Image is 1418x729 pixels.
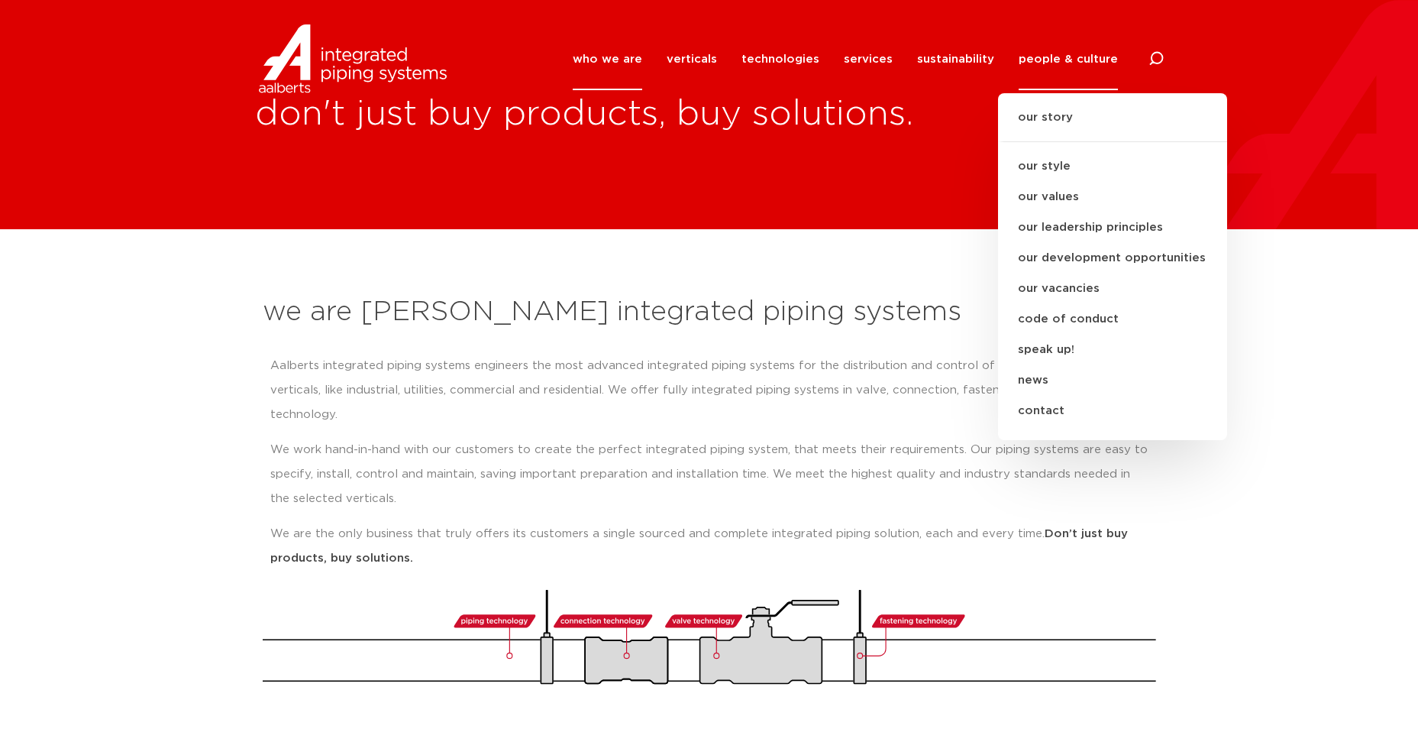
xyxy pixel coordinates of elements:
ul: people & culture [998,93,1227,440]
a: services [844,28,893,90]
a: sustainability [917,28,994,90]
a: our style [998,151,1227,182]
a: code of conduct [998,304,1227,335]
a: our development opportunities [998,243,1227,274]
a: our vacancies [998,274,1227,304]
a: speak up! [998,335,1227,365]
p: We work hand-in-hand with our customers to create the perfect integrated piping system, that meet... [270,438,1148,511]
a: our values [998,182,1227,212]
a: contact [998,396,1227,426]
h2: we are [PERSON_NAME] integrated piping systems [263,294,1156,331]
p: Aalberts integrated piping systems engineers the most advanced integrated piping systems for the ... [270,354,1148,427]
a: people & culture [1019,28,1118,90]
nav: Menu [573,28,1118,90]
p: We are the only business that truly offers its customers a single sourced and complete integrated... [270,522,1148,571]
a: who we are [573,28,642,90]
a: verticals [667,28,717,90]
a: our story [998,109,1227,142]
a: technologies [741,28,819,90]
a: our leadership principles [998,212,1227,243]
a: news [998,365,1227,396]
